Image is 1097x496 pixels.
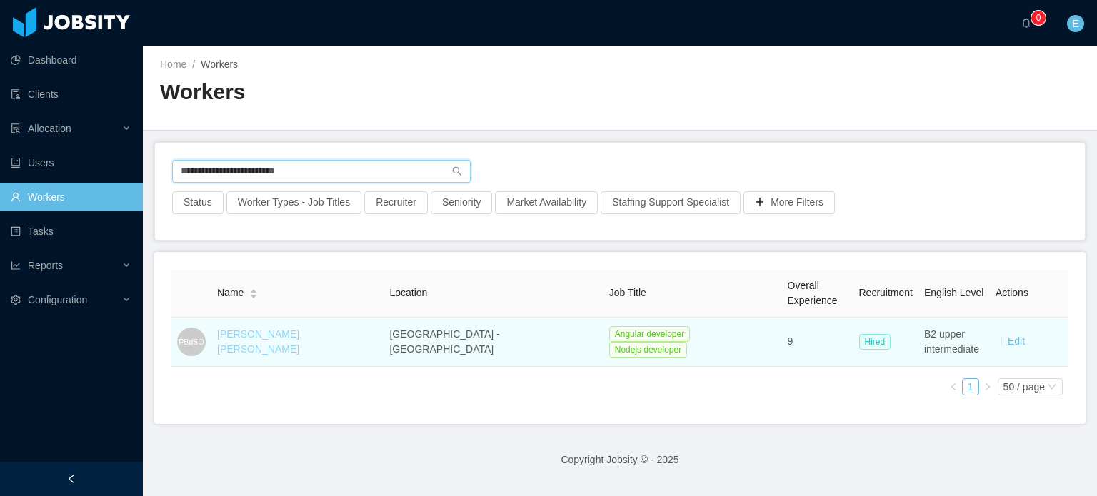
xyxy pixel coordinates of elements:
[28,123,71,134] span: Allocation
[28,260,63,271] span: Reports
[782,318,853,367] td: 9
[11,80,131,108] a: icon: auditClients
[143,435,1097,485] footer: Copyright Jobsity © - 2025
[11,260,21,270] i: icon: line-chart
[364,191,428,214] button: Recruiter
[979,378,996,395] li: Next Page
[384,318,603,367] td: [GEOGRAPHIC_DATA] - [GEOGRAPHIC_DATA]
[179,330,204,352] span: PBdSO
[1072,15,1078,32] span: E
[389,287,427,298] span: Location
[11,148,131,177] a: icon: robotUsers
[743,191,835,214] button: icon: plusMore Filters
[250,293,258,297] i: icon: caret-down
[924,287,983,298] span: English Level
[250,288,258,292] i: icon: caret-up
[1048,383,1056,393] i: icon: down
[11,123,21,133] i: icon: solution
[996,287,1028,298] span: Actions
[949,383,958,391] i: icon: left
[217,328,299,355] a: [PERSON_NAME] [PERSON_NAME]
[249,287,258,297] div: Sort
[609,287,646,298] span: Job Title
[11,295,21,305] i: icon: setting
[172,191,224,214] button: Status
[963,379,978,395] a: 1
[160,59,186,70] a: Home
[11,217,131,246] a: icon: profileTasks
[859,335,897,347] a: Hired
[452,166,462,176] i: icon: search
[1021,18,1031,28] i: icon: bell
[217,285,244,300] span: Name
[945,378,962,395] li: Previous Page
[11,183,131,211] a: icon: userWorkers
[431,191,492,214] button: Seniority
[201,59,238,70] span: Workers
[160,78,620,107] h2: Workers
[28,294,87,305] span: Configuration
[495,191,598,214] button: Market Availability
[1003,379,1045,395] div: 50 / page
[192,59,195,70] span: /
[1031,11,1046,25] sup: 0
[1008,335,1025,347] a: Edit
[859,287,913,298] span: Recruitment
[609,342,687,358] span: Nodejs developer
[918,318,990,367] td: B2 upper intermediate
[226,191,361,214] button: Worker Types - Job Titles
[609,326,690,342] span: Angular developer
[601,191,741,214] button: Staffing Support Specialist
[983,383,992,391] i: icon: right
[859,334,891,350] span: Hired
[788,280,838,306] span: Overall Experience
[962,378,979,395] li: 1
[11,46,131,74] a: icon: pie-chartDashboard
